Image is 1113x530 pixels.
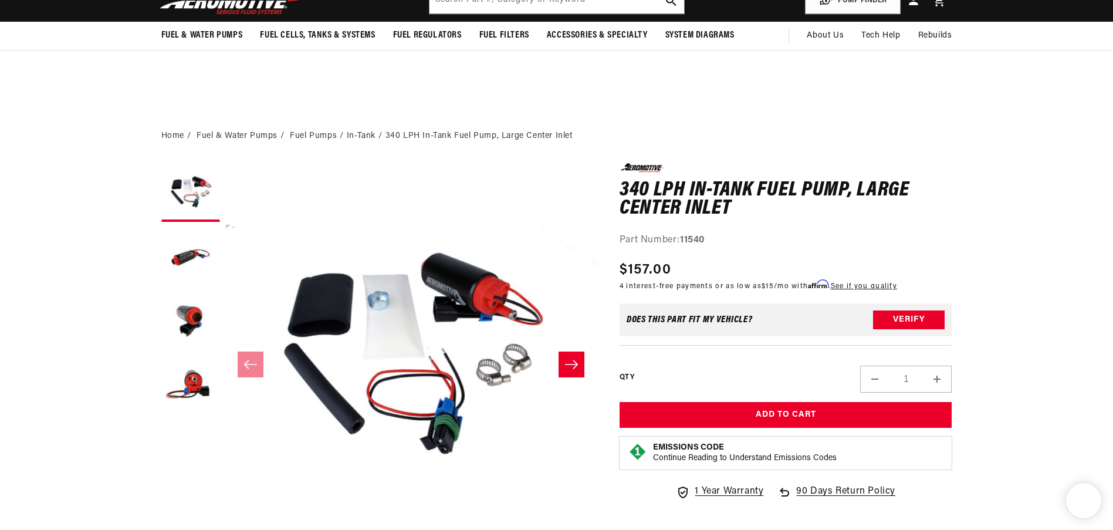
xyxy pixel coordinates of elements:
[547,29,648,42] span: Accessories & Specialty
[620,402,952,428] button: Add to Cart
[807,31,844,40] span: About Us
[777,484,895,511] a: 90 Days Return Policy
[653,443,724,452] strong: Emissions Code
[657,22,743,49] summary: System Diagrams
[251,22,384,49] summary: Fuel Cells, Tanks & Systems
[665,29,735,42] span: System Diagrams
[260,29,375,42] span: Fuel Cells, Tanks & Systems
[909,22,961,50] summary: Rebuilds
[918,29,952,42] span: Rebuilds
[347,130,385,143] li: In-Tank
[393,29,462,42] span: Fuel Regulators
[653,443,837,464] button: Emissions CodeContinue Reading to Understand Emissions Codes
[385,130,573,143] li: 340 LPH In-Tank Fuel Pump, Large Center Inlet
[627,315,753,325] div: Does This part fit My vehicle?
[161,130,952,143] nav: breadcrumbs
[620,259,671,281] span: $157.00
[798,22,852,50] a: About Us
[161,292,220,351] button: Load image 3 in gallery view
[796,484,895,511] span: 90 Days Return Policy
[680,235,705,245] strong: 11540
[620,233,952,248] div: Part Number:
[620,373,634,383] label: QTY
[161,163,220,222] button: Load image 1 in gallery view
[620,281,897,292] p: 4 interest-free payments or as low as /mo with .
[873,310,945,329] button: Verify
[153,22,252,49] summary: Fuel & Water Pumps
[538,22,657,49] summary: Accessories & Specialty
[831,283,897,290] a: See if you qualify - Learn more about Affirm Financing (opens in modal)
[559,352,584,377] button: Slide right
[290,130,337,143] a: Fuel Pumps
[762,283,774,290] span: $15
[620,181,952,218] h1: 340 LPH In-Tank Fuel Pump, Large Center Inlet
[471,22,538,49] summary: Fuel Filters
[852,22,909,50] summary: Tech Help
[161,357,220,416] button: Load image 4 in gallery view
[384,22,471,49] summary: Fuel Regulators
[197,130,278,143] a: Fuel & Water Pumps
[676,484,763,499] a: 1 Year Warranty
[161,29,243,42] span: Fuel & Water Pumps
[808,280,828,289] span: Affirm
[695,484,763,499] span: 1 Year Warranty
[161,130,184,143] a: Home
[238,352,263,377] button: Slide left
[479,29,529,42] span: Fuel Filters
[161,228,220,286] button: Load image 2 in gallery view
[861,29,900,42] span: Tech Help
[653,453,837,464] p: Continue Reading to Understand Emissions Codes
[628,443,647,461] img: Emissions code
